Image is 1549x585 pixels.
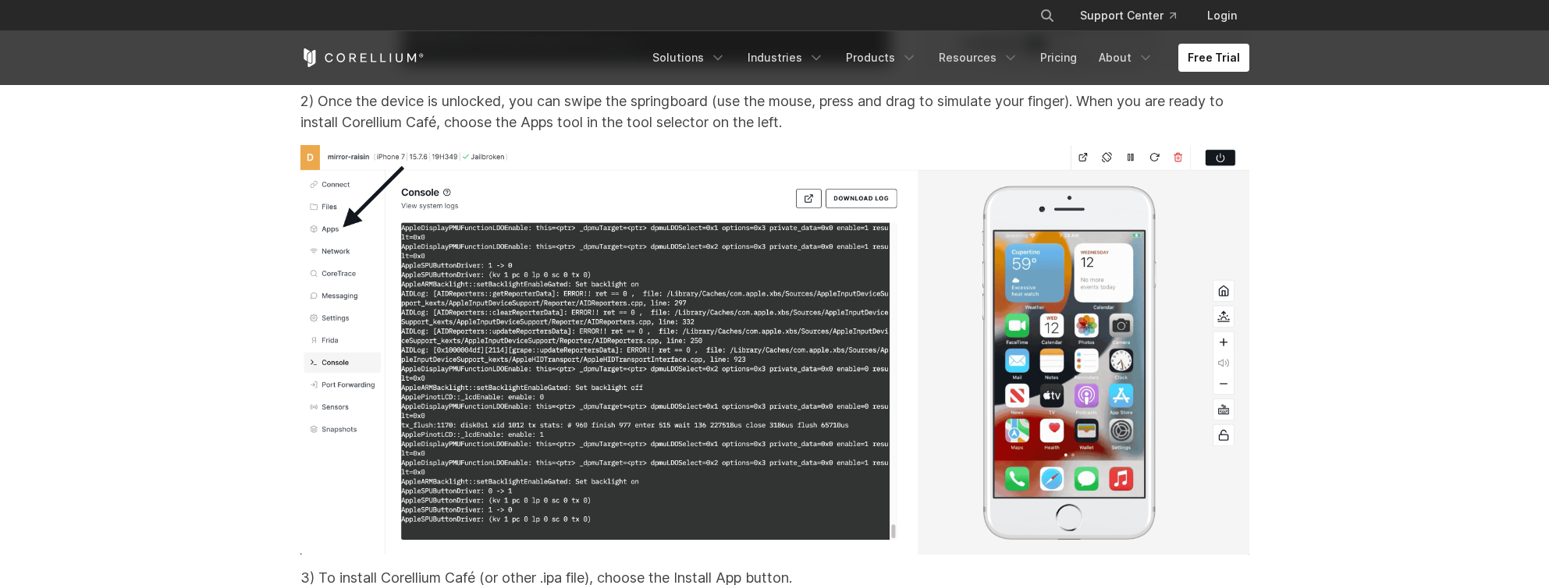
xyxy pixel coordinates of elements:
[1068,2,1188,30] a: Support Center
[837,44,926,72] a: Products
[300,145,1249,555] img: Screenshot%202023-07-12%20at%2009-28-26-png.png
[738,44,833,72] a: Industries
[1195,2,1249,30] a: Login
[643,44,735,72] a: Solutions
[643,44,1249,72] div: Navigation Menu
[1178,44,1249,72] a: Free Trial
[300,48,425,67] a: Corellium Home
[1021,2,1249,30] div: Navigation Menu
[1089,44,1163,72] a: About
[929,44,1028,72] a: Resources
[1033,2,1061,30] button: Search
[1031,44,1086,72] a: Pricing
[300,90,1249,133] p: 2) Once the device is unlocked, you can swipe the springboard (use the mouse, press and drag to s...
